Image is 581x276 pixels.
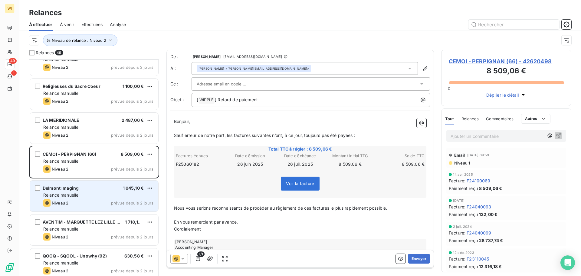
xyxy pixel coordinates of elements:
[5,263,15,272] img: Logo LeanPay
[52,38,106,43] span: Niveau de relance : Niveau 2
[449,57,564,65] span: CEMOI - PERPIGNAN (66) - 42620498
[199,66,224,71] span: [PERSON_NAME]
[521,114,550,124] button: Autres
[52,234,68,239] span: Niveau 2
[110,22,126,28] span: Analyse
[449,65,564,78] h3: 8 509,06 €
[467,230,491,236] span: F24040099
[9,58,17,64] span: 49
[170,81,192,87] label: Cc :
[449,204,465,210] span: Facture :
[376,161,425,168] td: 8 509,06 €
[449,230,465,236] span: Facture :
[326,153,375,159] th: Montant initial TTC
[449,263,478,270] span: Paiement reçu
[29,7,62,18] h3: Relances
[43,226,78,231] span: Relance manuelle
[174,205,387,211] span: Nous vous serions reconnaissants de procéder au règlement de ces factures le plus rapidement poss...
[11,70,17,76] span: 1
[52,201,68,205] span: Niveau 2
[43,192,78,198] span: Relance manuelle
[43,253,107,258] span: QOOQ - SQOOL - Unowhy (92)
[467,153,489,157] span: [DATE] 09:59
[197,251,205,257] span: 1/1
[479,237,503,244] span: 28 737,74 €
[453,173,473,176] span: 14 avr. 2025
[174,133,355,138] span: Sauf erreur de notre part, les factures suivantes n’ont, à ce jour, toujours pas été payées :
[111,234,153,239] span: prévue depuis 2 jours
[43,118,79,123] span: LA MERIDIONALE
[36,50,54,56] span: Relances
[176,153,225,159] th: Factures échues
[468,20,559,29] input: Rechercher
[170,97,184,102] span: Objet :
[52,167,68,171] span: Niveau 2
[461,116,479,121] span: Relances
[111,268,153,273] span: prévue depuis 2 jours
[275,153,325,159] th: Date d’échéance
[43,84,100,89] span: Religieuses du Sacre Coeur
[29,59,159,276] div: grid
[225,153,275,159] th: Date d’émission
[454,153,465,158] span: Email
[275,161,325,168] td: 26 juil. 2025
[479,211,497,218] span: 132,00 €
[449,237,478,244] span: Paiement reçu
[111,133,153,138] span: prévue depuis 2 jours
[81,22,103,28] span: Effectuées
[445,116,454,121] span: Tout
[486,92,519,98] span: Déplier le détail
[197,97,198,102] span: [
[43,91,78,96] span: Relance manuelle
[376,153,425,159] th: Solde TTC
[453,225,472,228] span: 2 juil. 2024
[124,253,144,258] span: 630,58 €
[199,97,215,104] span: WIPPLE
[52,133,68,138] span: Niveau 2
[43,158,78,164] span: Relance manuelle
[449,185,478,191] span: Paiement reçu
[123,84,144,89] span: 1 100,00 €
[111,201,153,205] span: prévue depuis 2 jours
[111,167,153,171] span: prévue depuis 2 jours
[286,181,314,186] span: Voir la facture
[449,178,465,184] span: Facture :
[122,118,144,123] span: 2 487,06 €
[448,86,450,91] span: 0
[197,79,262,88] input: Adresse email en copie ...
[174,219,238,224] span: En vous remerciant par avance,
[121,151,144,157] span: 8 509,06 €
[125,219,145,224] span: 1 718,16 €
[467,178,490,184] span: F24100069
[43,260,78,265] span: Relance manuelle
[170,65,192,71] label: À :
[60,22,74,28] span: À venir
[467,204,491,210] span: F24040093
[52,268,68,273] span: Niveau 2
[174,226,201,231] span: Cordialement
[176,161,199,167] span: F25060182
[193,55,221,58] span: [PERSON_NAME]
[222,55,282,58] span: - [EMAIL_ADDRESS][DOMAIN_NAME]
[449,256,465,262] span: Facture :
[225,161,275,168] td: 26 juin 2025
[479,185,502,191] span: 8 509,06 €
[52,65,68,70] span: Niveau 2
[453,199,464,202] span: [DATE]
[449,211,478,218] span: Paiement reçu
[479,263,502,270] span: 12 316,18 €
[408,254,430,264] button: Envoyer
[199,66,309,71] div: <[PERSON_NAME][EMAIL_ADDRESS][DOMAIN_NAME]>
[175,146,425,152] span: Total TTC à régler : 8 509,06 €
[326,161,375,168] td: 8 509,06 €
[52,99,68,104] span: Niveau 2
[29,22,53,28] span: À effectuer
[454,161,470,165] span: Niveau 1
[111,99,153,104] span: prévue depuis 2 jours
[55,50,63,55] span: 49
[111,65,153,70] span: prévue depuis 2 jours
[43,35,117,46] button: Niveau de relance : Niveau 2
[467,256,489,262] span: F23110045
[170,54,192,60] span: De :
[43,151,96,157] span: CEMOI - PERPIGNAN (66)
